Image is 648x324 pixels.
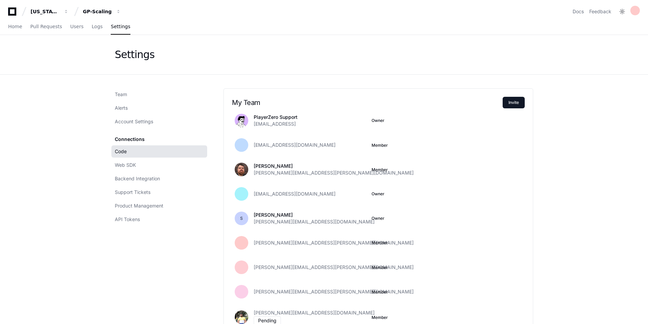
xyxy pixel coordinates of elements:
[80,5,124,18] button: GP-Scaling
[30,19,62,35] a: Pull Requests
[254,212,375,218] p: [PERSON_NAME]
[372,143,388,148] button: Member
[372,191,384,197] span: Owner
[115,175,160,182] span: Backend Integration
[254,114,298,121] p: PlayerZero Support
[235,163,248,176] img: avatar
[573,8,584,15] a: Docs
[30,24,62,29] span: Pull Requests
[111,88,207,101] a: Team
[28,5,71,18] button: [US_STATE] Pacific
[372,315,388,320] button: Member
[254,239,414,246] span: [PERSON_NAME][EMAIL_ADDRESS][PERSON_NAME][DOMAIN_NAME]
[235,114,248,127] img: avatar
[111,186,207,198] a: Support Tickets
[70,24,84,29] span: Users
[254,163,414,169] p: [PERSON_NAME]
[240,216,243,221] h1: S
[92,19,103,35] a: Logs
[115,49,155,61] div: Settings
[503,97,525,108] button: Invite
[254,142,336,148] span: [EMAIL_ADDRESS][DOMAIN_NAME]
[111,24,130,29] span: Settings
[372,240,388,246] span: Member
[115,91,127,98] span: Team
[115,162,136,168] span: Web SDK
[115,148,127,155] span: Code
[31,8,60,15] div: [US_STATE] Pacific
[83,8,112,15] div: GP-Scaling
[254,191,336,197] span: [EMAIL_ADDRESS][DOMAIN_NAME]
[372,118,384,123] span: Owner
[111,19,130,35] a: Settings
[254,169,414,176] span: [PERSON_NAME][EMAIL_ADDRESS][PERSON_NAME][DOMAIN_NAME]
[232,98,503,107] h2: My Team
[70,19,84,35] a: Users
[115,216,140,223] span: API Tokens
[254,121,296,127] span: [EMAIL_ADDRESS]
[372,289,388,295] button: Member
[372,167,388,173] button: Member
[111,159,207,171] a: Web SDK
[372,265,388,270] button: Member
[235,310,248,324] img: avatar
[8,19,22,35] a: Home
[115,189,150,196] span: Support Tickets
[254,288,414,295] span: [PERSON_NAME][EMAIL_ADDRESS][PERSON_NAME][DOMAIN_NAME]
[111,145,207,158] a: Code
[111,200,207,212] a: Product Management
[111,173,207,185] a: Backend Integration
[8,24,22,29] span: Home
[254,218,375,225] span: [PERSON_NAME][EMAIL_ADDRESS][DOMAIN_NAME]
[111,115,207,128] a: Account Settings
[115,118,153,125] span: Account Settings
[115,105,128,111] span: Alerts
[372,216,384,221] span: Owner
[254,309,375,316] span: [PERSON_NAME][EMAIL_ADDRESS][DOMAIN_NAME]
[254,264,414,271] span: [PERSON_NAME][EMAIL_ADDRESS][PERSON_NAME][DOMAIN_NAME]
[111,213,207,226] a: API Tokens
[115,202,163,209] span: Product Management
[92,24,103,29] span: Logs
[589,8,611,15] button: Feedback
[111,102,207,114] a: Alerts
